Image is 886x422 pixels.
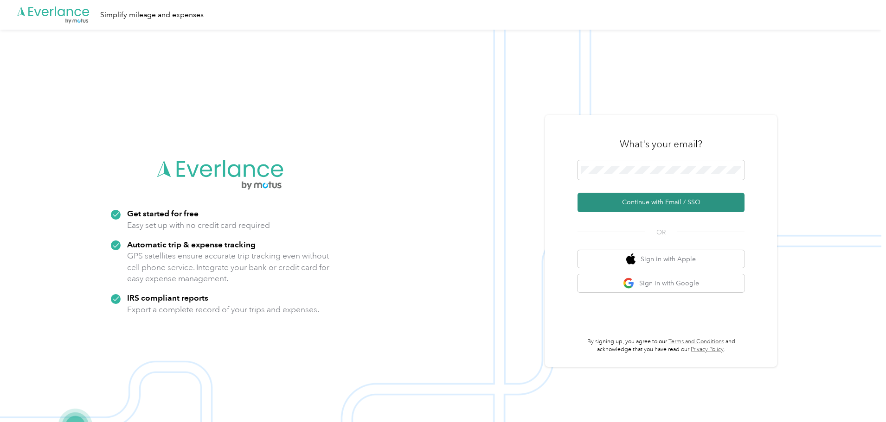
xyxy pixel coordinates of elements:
[100,9,204,21] div: Simplify mileage and expenses
[127,250,330,284] p: GPS satellites ensure accurate trip tracking even without cell phone service. Integrate your bank...
[578,274,745,292] button: google logoSign in with Google
[578,338,745,354] p: By signing up, you agree to our and acknowledge that you have read our .
[668,338,724,345] a: Terms and Conditions
[691,346,724,353] a: Privacy Policy
[578,193,745,212] button: Continue with Email / SSO
[127,220,270,231] p: Easy set up with no credit card required
[645,227,677,237] span: OR
[626,253,636,265] img: apple logo
[623,277,635,289] img: google logo
[620,138,702,151] h3: What's your email?
[127,293,208,302] strong: IRS compliant reports
[127,208,199,218] strong: Get started for free
[578,250,745,268] button: apple logoSign in with Apple
[127,304,319,315] p: Export a complete record of your trips and expenses.
[127,239,256,249] strong: Automatic trip & expense tracking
